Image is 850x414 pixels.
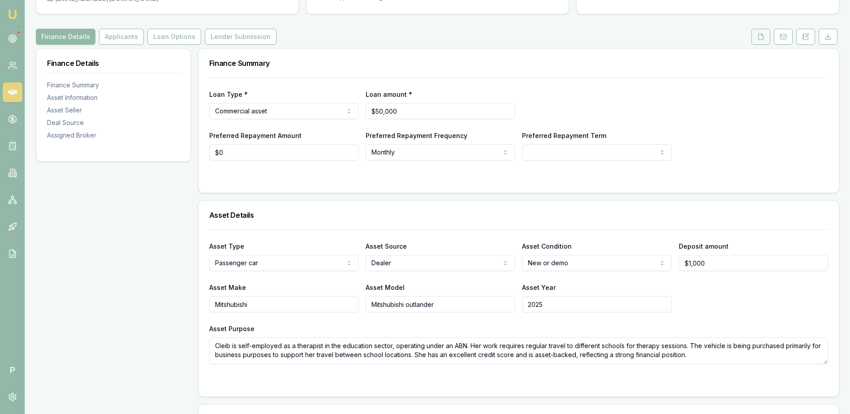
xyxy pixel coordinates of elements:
input: $ [679,255,828,271]
h3: Finance Summary [209,60,828,67]
label: Preferred Repayment Term [522,132,606,139]
h3: Finance Details [47,60,180,67]
span: P [3,360,22,380]
a: Finance Details [36,29,97,45]
img: emu-icon-u.png [7,9,18,20]
a: Loan Options [146,29,203,45]
label: Loan Type * [209,91,248,98]
textarea: Cleib is self-employed as a therapist in the education sector, operating under an ABN. Her work r... [209,337,828,364]
label: Asset Model [366,284,405,291]
label: Preferred Repayment Amount [209,132,302,139]
label: Asset Purpose [209,325,255,332]
div: Asset Seller [47,106,180,115]
button: Applicants [99,29,144,45]
div: Asset Information [47,93,180,102]
label: Deposit amount [679,242,729,250]
button: Finance Details [36,29,95,45]
label: Loan amount * [366,91,412,98]
label: Asset Source [366,242,407,250]
h3: Asset Details [209,211,828,219]
div: Finance Summary [47,81,180,90]
input: $ [209,144,358,160]
button: Loan Options [147,29,201,45]
input: $ [366,103,515,119]
div: Assigned Broker [47,131,180,140]
label: Asset Year [522,284,556,291]
label: Asset Condition [522,242,572,250]
label: Asset Type [209,242,244,250]
div: Deal Source [47,118,180,127]
label: Preferred Repayment Frequency [366,132,467,139]
a: Applicants [97,29,146,45]
button: Lender Submission [205,29,276,45]
label: Asset Make [209,284,246,291]
a: Lender Submission [203,29,278,45]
